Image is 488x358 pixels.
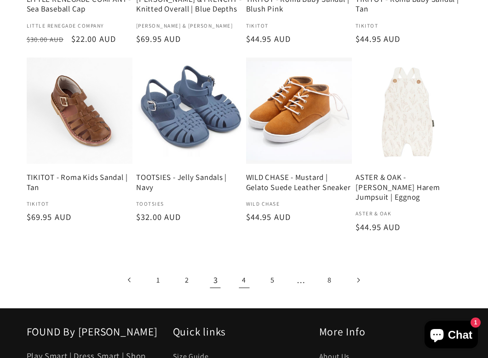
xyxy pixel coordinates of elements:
[356,173,462,202] a: ASTER & OAK - [PERSON_NAME] Harem Jumpsuit | Eggnog
[319,325,462,339] h2: More Info
[27,268,462,292] nav: Pagination
[318,268,341,292] a: Page 8
[118,268,142,292] a: Previous page
[147,268,170,292] a: Page 1
[289,268,313,292] span: …
[27,325,169,339] h2: FOUND By [PERSON_NAME]
[347,268,370,292] a: Next page
[204,268,227,292] span: Page 3
[232,268,256,292] a: Page 4
[175,268,199,292] a: Page 2
[422,321,481,351] inbox-online-store-chat: Shopify online store chat
[246,173,352,192] a: WILD CHASE - Mustard | Gelato Suede Leather Sneaker
[173,325,316,339] h2: Quick links
[136,173,242,192] a: TOOTSIES - Jelly Sandals | Navy
[27,173,133,192] a: TIKITOT - Roma Kids Sandal | Tan
[261,268,284,292] a: Page 5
